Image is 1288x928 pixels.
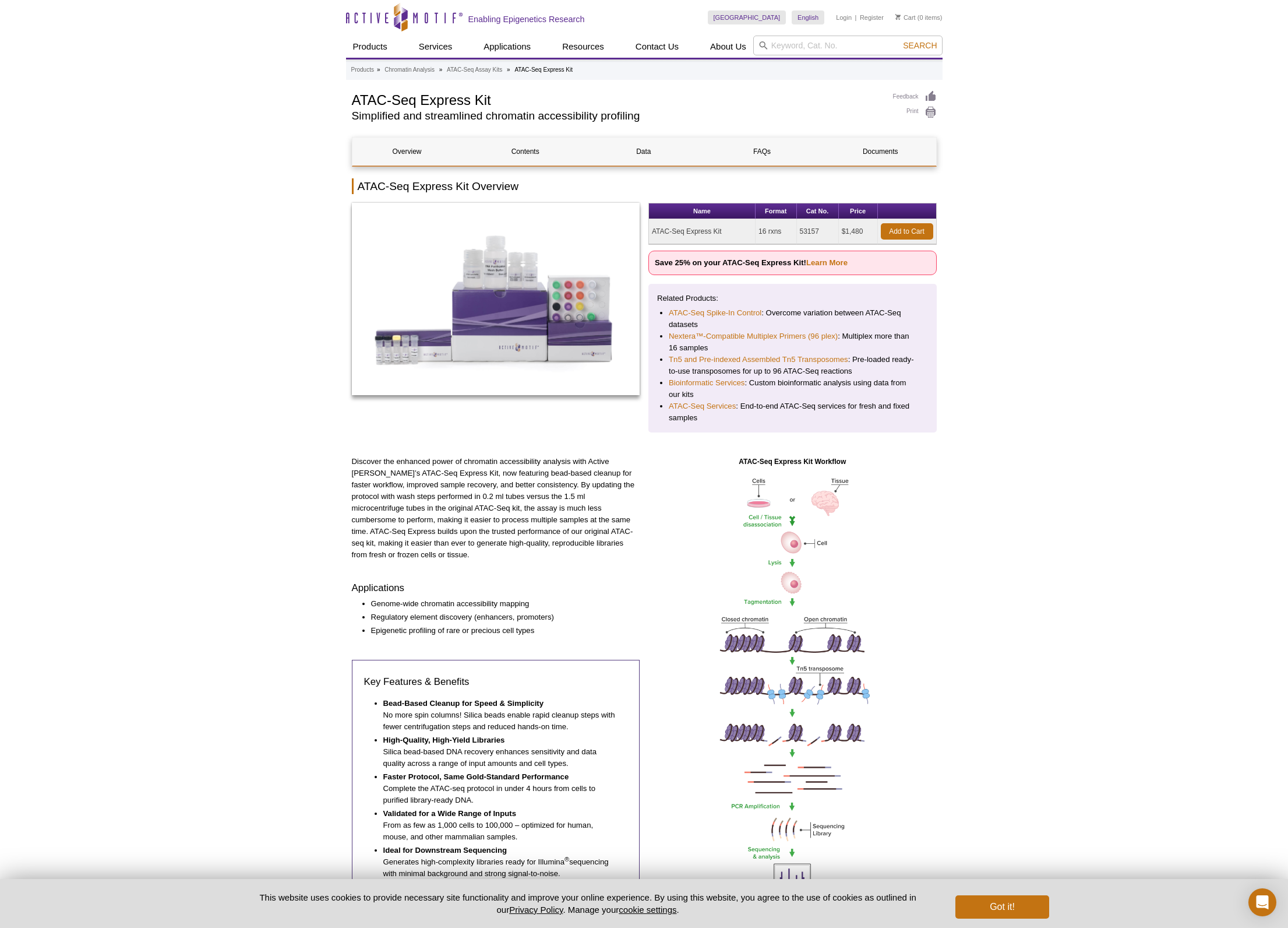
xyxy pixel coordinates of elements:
[383,698,616,733] li: No more spin columns! Silica beads enable rapid cleanup steps with fewer centrifugation steps and...
[352,456,640,561] p: Discover the enhanced power of chromatin accessibility analysis with Active [PERSON_NAME]’s ATAC-...
[383,772,569,781] strong: Faster Protocol, Same Gold-Standard Performance
[564,855,569,862] sup: ®
[352,203,640,395] img: ATAC-Seq Express Kit
[669,377,916,400] li: : Custom bioinformatic analysis using data from our kits
[703,36,753,58] a: About Us
[471,138,580,166] a: Contents
[739,458,846,466] strong: ATAC-Seq Express Kit Workflow
[753,36,943,55] input: Keyword, Cat. No.
[669,400,916,424] li: : End-to-end ATAC-Seq services for fresh and fixed samples
[447,65,502,75] a: ATAC-Seq Assay Kits
[477,36,538,58] a: Applications
[707,138,817,166] a: FAQs
[352,581,640,595] h3: Applications
[239,891,937,916] p: This website uses cookies to provide necessary site functionality and improve your online experie...
[669,331,916,354] li: : Multiplex more than 16 samples
[509,905,563,915] a: Privacy Policy
[371,625,629,637] li: Epigenetic profiling of rare or precious cell types
[669,331,838,342] a: Nextera™-Compatible Multiplex Primers (96 plex)
[377,66,380,73] li: »
[383,699,544,708] strong: Bead-Based Cleanup for Speed & Simplicity
[669,400,736,412] a: ATAC-Seq Services
[629,36,686,58] a: Contact Us
[384,65,435,75] a: Chromatin Analysis
[514,66,573,73] li: ATAC-Seq Express Kit
[649,219,756,244] td: ATAC-Seq Express Kit
[756,219,797,244] td: 16 rxns
[352,138,462,166] a: Overview
[351,65,374,75] a: Products
[895,13,916,22] a: Cart
[589,138,698,166] a: Data
[806,258,848,267] a: Learn More
[383,809,517,818] strong: Validated for a Wide Range of Inputs
[383,771,616,806] li: Complete the ATAC-seq protocol in under 4 hours from cells to purified library-ready DNA.
[371,611,629,623] li: Regulatory element discovery (enhancers, promoters)
[383,734,616,769] li: Silica bead-based DNA recovery enhances sensitivity and data quality across a range of input amou...
[655,258,848,267] strong: Save 25% on your ATAC-Seq Express Kit!
[383,845,616,880] li: Generates high-complexity libraries ready for Illumina sequencing with minimal background and str...
[352,111,881,121] h2: Simplified and streamlined chromatin accessibility profiling
[708,10,786,24] a: [GEOGRAPHIC_DATA]
[383,736,505,744] strong: High-Quality, High-Yield Libraries
[955,895,1049,919] button: Got it!
[352,90,881,108] h1: ATAC-Seq Express Kit
[705,467,880,905] img: ATAC-Seq Express Correlation Plot Data
[439,66,443,73] li: »
[792,10,824,24] a: English
[839,219,878,244] td: $1,480
[825,138,935,166] a: Documents
[649,203,756,219] th: Name
[899,40,940,51] button: Search
[352,178,937,194] h2: ATAC-Seq Express Kit Overview
[468,14,585,24] h2: Enabling Epigenetics Research
[669,354,916,377] li: : Pre-loaded ready-to-use transposomes for up to 96 ATAC-Seq reactions
[895,14,901,20] img: Your Cart
[893,106,937,119] a: Print
[756,203,797,219] th: Format
[893,90,937,103] a: Feedback
[507,66,510,73] li: »
[412,36,460,58] a: Services
[903,41,937,50] span: Search
[364,675,628,689] h3: Key Features & Benefits
[895,10,943,24] li: (0 items)
[669,354,848,365] a: Tn5 and Pre-indexed Assembled Tn5 Transposomes
[383,846,507,855] strong: Ideal for Downstream Sequencing
[881,223,933,240] a: Add to Cart
[669,377,744,389] a: Bioinformatic Services
[669,307,761,319] a: ATAC-Seq Spike-In Control
[383,808,616,843] li: From as few as 1,000 cells to 100,000 – optimized for human, mouse, and other mammalian samples.
[555,36,611,58] a: Resources
[855,10,857,24] li: |
[839,203,878,219] th: Price
[860,13,884,22] a: Register
[346,36,394,58] a: Products
[1248,888,1276,916] div: Open Intercom Messenger
[797,219,839,244] td: 53157
[669,307,916,331] li: : Overcome variation between ATAC-Seq datasets
[371,598,629,610] li: Genome-wide chromatin accessibility mapping
[648,456,937,920] div: (Click image to enlarge)
[797,203,839,219] th: Cat No.
[619,905,676,915] button: cookie settings
[836,13,852,22] a: Login
[657,293,928,304] p: Related Products:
